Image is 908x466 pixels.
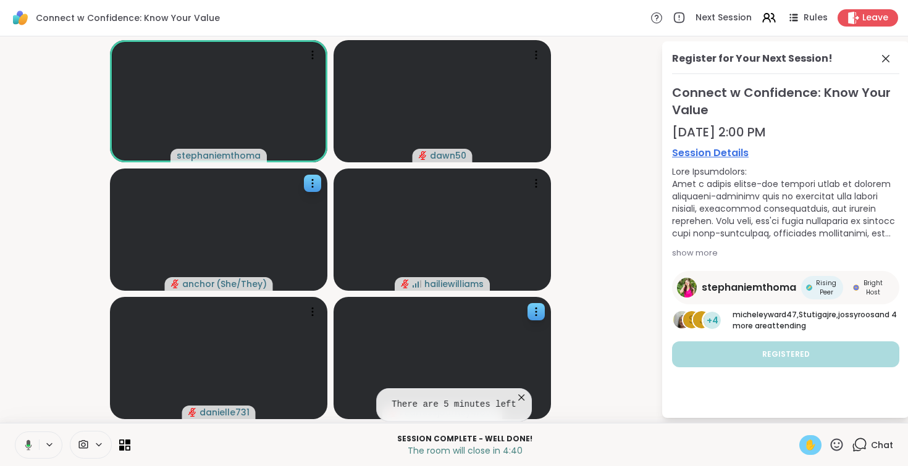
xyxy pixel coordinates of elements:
div: Register for Your Next Session! [672,51,833,66]
span: stephaniemthoma [177,149,261,162]
span: Stutigajre , [799,309,838,320]
a: Session Details [672,146,899,160]
a: stephaniemthomastephaniemthomaRising PeerRising PeerBright HostBright Host [672,271,899,304]
span: ✋ [804,438,817,452]
span: +4 [707,314,718,327]
img: Rising Peer [806,285,812,291]
span: audio-muted [419,151,427,160]
span: danielle731 [200,406,250,418]
pre: There are 5 minutes left [392,399,516,411]
img: ShareWell Logomark [10,7,31,28]
p: Session Complete - well done! [138,433,792,444]
img: stephaniemthoma [677,278,697,297]
span: hailiewilliams [424,278,484,290]
p: The room will close in 4:40 [138,444,792,457]
span: Connect w Confidence: Know Your Value [672,84,899,119]
span: Chat [871,439,893,451]
span: dawn50 [430,149,466,162]
span: audio-muted [188,408,197,417]
img: Bright Host [853,285,859,291]
span: audio-muted [171,280,180,288]
span: Next Session [696,12,752,24]
span: Rising Peer [815,278,838,297]
span: stephaniemthoma [702,280,796,295]
span: j [699,312,705,328]
span: jossyroos [838,309,875,320]
div: show more [672,247,899,259]
span: Bright Host [862,278,885,297]
span: ( She/They ) [216,278,267,290]
span: Rules [804,12,828,24]
span: micheleyward47 , [733,309,799,320]
div: [DATE] 2:00 PM [672,123,899,141]
span: anchor [182,278,215,290]
span: Connect w Confidence: Know Your Value [36,12,220,24]
img: micheleyward47 [673,311,691,328]
span: Leave [862,12,888,24]
button: Registered [672,341,899,367]
div: Lore Ipsumdolors: Amet c adipis elitse-doe tempori utlab et dolorem aliquaeni-adminimv quis no ex... [672,165,899,239]
p: and 4 more are attending [733,309,899,331]
span: Registered [762,349,810,360]
span: audio-muted [401,280,410,288]
span: S [689,312,695,328]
